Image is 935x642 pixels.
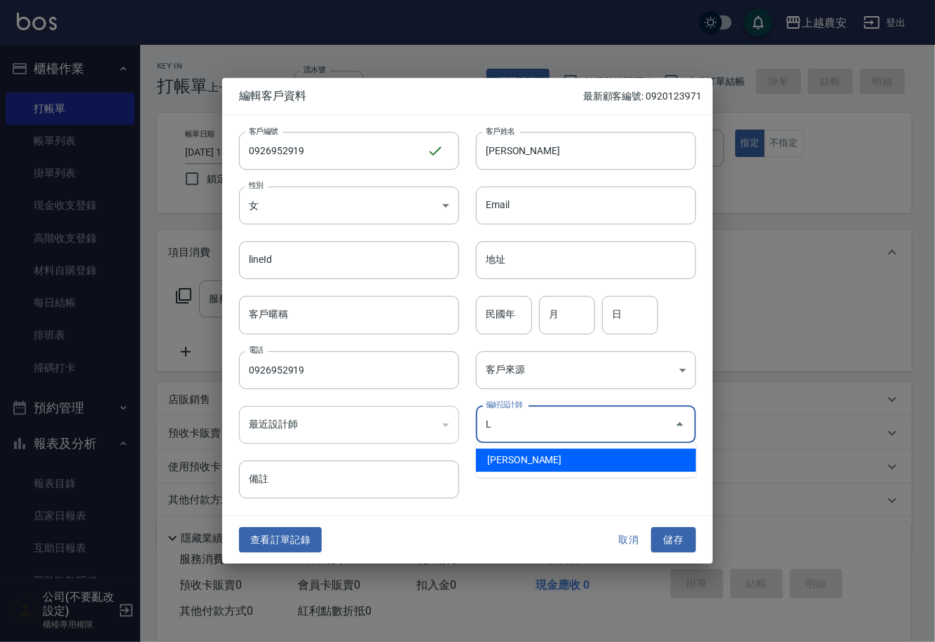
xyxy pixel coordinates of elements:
button: 儲存 [651,527,696,553]
button: Close [669,414,691,436]
button: 查看訂單記錄 [239,527,322,553]
label: 客戶編號 [249,125,278,136]
button: 取消 [606,527,651,553]
label: 偏好設計師 [486,399,522,410]
p: 最新顧客編號: 0920123971 [583,89,702,104]
div: 女 [239,186,459,224]
span: 編輯客戶資料 [239,89,583,103]
li: [PERSON_NAME] [476,449,696,472]
label: 電話 [249,345,264,355]
label: 性別 [249,180,264,191]
label: 客戶姓名 [486,125,515,136]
